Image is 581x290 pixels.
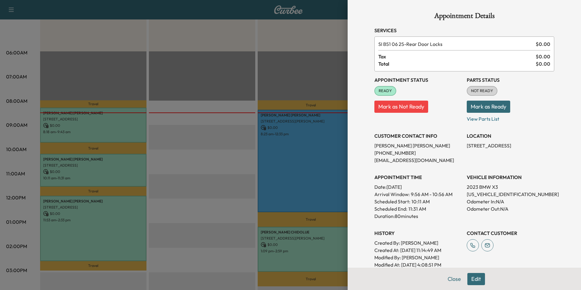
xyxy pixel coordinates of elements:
[408,205,426,212] p: 11:31 AM
[536,60,550,67] span: $ 0.00
[467,142,554,149] p: [STREET_ADDRESS]
[467,132,554,140] h3: LOCATION
[411,198,430,205] p: 10:11 AM
[467,191,554,198] p: [US_VEHICLE_IDENTIFICATION_NUMBER]
[467,273,485,285] button: Edit
[374,205,407,212] p: Scheduled End:
[374,254,462,261] p: Modified By : [PERSON_NAME]
[374,239,462,247] p: Created By : [PERSON_NAME]
[374,157,462,164] p: [EMAIL_ADDRESS][DOMAIN_NAME]
[374,230,462,237] h3: History
[374,183,462,191] p: Date: [DATE]
[467,230,554,237] h3: CONTACT CUSTOMER
[467,205,554,212] p: Odometer Out: N/A
[374,212,462,220] p: Duration: 80 minutes
[536,53,550,60] span: $ 0.00
[467,76,554,84] h3: Parts Status
[467,101,510,113] button: Mark as Ready
[374,142,462,149] p: [PERSON_NAME] [PERSON_NAME]
[378,60,536,67] span: Total
[411,191,452,198] span: 9:56 AM - 10:56 AM
[374,174,462,181] h3: APPOINTMENT TIME
[467,198,554,205] p: Odometer In: N/A
[467,183,554,191] p: 2023 BMW X3
[378,40,533,48] span: Rear Door Locks
[374,101,428,113] button: Mark as Not Ready
[536,40,550,48] span: $ 0.00
[374,261,462,268] p: Modified At : [DATE] 4:08:51 PM
[374,27,554,34] h3: Services
[467,174,554,181] h3: VEHICLE INFORMATION
[375,88,396,94] span: READY
[374,198,410,205] p: Scheduled Start:
[374,76,462,84] h3: Appointment Status
[374,12,554,22] h1: Appointment Details
[467,88,497,94] span: NOT READY
[378,53,536,60] span: Tax
[374,191,462,198] p: Arrival Window:
[374,247,462,254] p: Created At : [DATE] 11:14:49 AM
[374,132,462,140] h3: CUSTOMER CONTACT INFO
[374,149,462,157] p: [PHONE_NUMBER]
[467,113,554,123] p: View Parts List
[444,273,465,285] button: Close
